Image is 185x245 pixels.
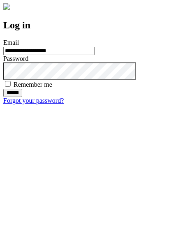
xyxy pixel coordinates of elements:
img: logo-4e3dc11c47720685a147b03b5a06dd966a58ff35d612b21f08c02c0306f2b779.png [3,3,10,10]
h2: Log in [3,20,182,31]
label: Email [3,39,19,46]
label: Password [3,55,28,62]
a: Forgot your password? [3,97,64,104]
label: Remember me [14,81,52,88]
